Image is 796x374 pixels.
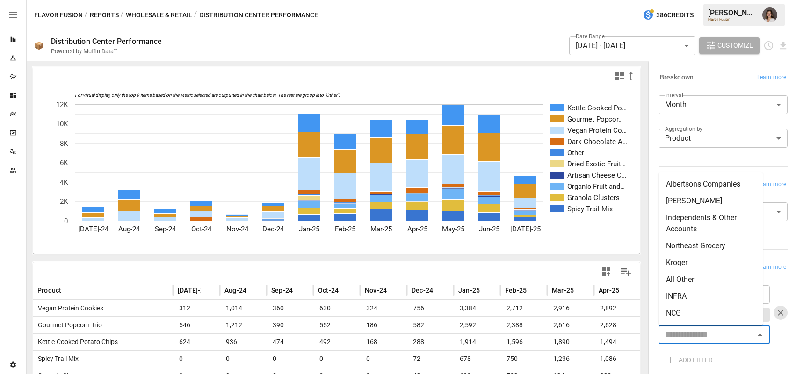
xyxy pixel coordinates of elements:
[34,41,43,50] div: 📦
[458,317,478,333] span: 2,592
[226,225,249,233] text: Nov-24
[318,351,325,367] span: 0
[294,284,307,297] button: Sort
[659,193,763,209] li: [PERSON_NAME]
[224,317,244,333] span: 1,212
[567,182,625,191] text: Organic Fruit and…
[576,32,605,40] label: Date Range
[599,351,618,367] span: 1,086
[659,209,763,237] li: Independents & Other Accounts
[365,286,387,295] span: Nov-24
[224,334,239,350] span: 936
[708,8,757,17] div: [PERSON_NAME]
[757,180,786,189] span: Learn more
[412,317,426,333] span: 582
[62,284,75,297] button: Sort
[412,286,433,295] span: Dec-24
[479,225,499,233] text: Jun-25
[458,351,472,367] span: 678
[639,7,697,24] button: 386Credits
[505,286,527,295] span: Feb-25
[262,225,284,233] text: Dec-24
[224,286,246,295] span: Aug-24
[599,300,618,316] span: 2,892
[458,334,478,350] span: 1,914
[569,36,695,55] div: [DATE] - [DATE]
[599,334,618,350] span: 1,494
[78,225,109,233] text: [DATE]-24
[75,93,340,98] text: For visual display, only the top 9 items based on the Metric selected are outputted in the chart ...
[34,304,103,312] span: Vegan Protein Cookies
[757,263,786,272] span: Learn more
[56,120,68,128] text: 10K
[33,86,633,254] svg: A chart.
[442,225,464,233] text: May-25
[567,149,584,157] text: Other
[567,115,623,123] text: Gourmet Popcor…
[34,9,83,21] button: Flavor Fusion
[318,286,339,295] span: Oct-24
[178,334,192,350] span: 624
[567,137,627,146] text: Dark Chocolate A…
[407,225,427,233] text: Apr-25
[659,288,763,305] li: INFRA
[659,95,788,114] div: Month
[659,237,763,254] li: Northeast Grocery
[778,40,789,51] button: Download report
[90,9,119,21] button: Reports
[60,139,68,148] text: 8K
[178,286,208,295] span: [DATE]-24
[60,178,68,187] text: 4K
[412,334,426,350] span: 288
[620,284,633,297] button: Sort
[659,352,719,368] button: ADD FILTER
[247,284,261,297] button: Sort
[552,334,571,350] span: 1,890
[481,284,494,297] button: Sort
[717,40,753,51] span: Customize
[757,2,783,28] button: Franziska Ibscher
[552,300,571,316] span: 2,916
[679,354,713,366] span: ADD FILTER
[505,317,524,333] span: 2,388
[318,300,332,316] span: 630
[85,9,88,21] div: /
[224,300,244,316] span: 1,014
[552,317,571,333] span: 2,616
[178,300,192,316] span: 312
[335,225,355,233] text: Feb-25
[458,300,478,316] span: 3,384
[599,317,618,333] span: 2,628
[762,7,777,22] img: Franziska Ibscher
[178,317,192,333] span: 546
[763,40,774,51] button: Schedule report
[567,126,627,135] text: Vegan Protein Co…
[552,286,574,295] span: Mar-25
[599,286,619,295] span: Apr-25
[434,284,447,297] button: Sort
[388,284,401,297] button: Sort
[505,300,524,316] span: 2,712
[665,91,683,99] label: Interval
[299,225,319,233] text: Jan-25
[505,351,519,367] span: 750
[567,171,626,180] text: Artisan Cheese C…
[708,17,757,22] div: Flavor Fusion
[757,73,786,82] span: Learn more
[365,334,379,350] span: 168
[34,355,79,362] span: Spicy Trail Mix
[552,351,571,367] span: 1,236
[34,338,118,345] span: Kettle-Cooked Potato Chips
[510,225,541,233] text: [DATE]-25
[659,305,763,322] li: NCG
[458,286,480,295] span: Jan-25
[567,160,626,168] text: Dried Exotic Fruit…
[126,9,192,21] button: Wholesale & Retail
[60,158,68,167] text: 6K
[659,176,763,193] li: Albertsons Companies
[271,334,285,350] span: 474
[318,334,332,350] span: 492
[505,334,524,350] span: 1,596
[659,254,763,271] li: Kroger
